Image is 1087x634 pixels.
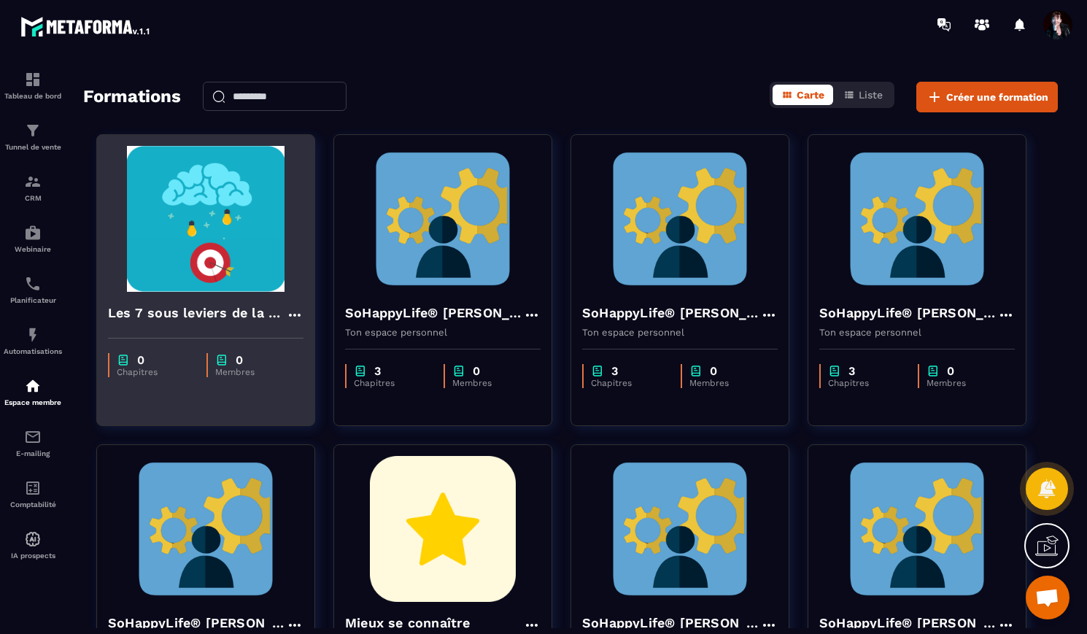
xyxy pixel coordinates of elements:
[4,500,62,509] p: Comptabilité
[819,146,1015,292] img: formation-background
[4,264,62,315] a: schedulerschedulerPlanificateur
[354,378,429,388] p: Chapitres
[582,327,778,338] p: Ton espace personnel
[20,13,152,39] img: logo
[689,364,703,378] img: chapter
[24,428,42,446] img: email
[582,613,760,633] h4: SoHappyLife® [PERSON_NAME]
[947,364,954,378] p: 0
[773,85,833,105] button: Carte
[108,613,286,633] h4: SoHappyLife® [PERSON_NAME]
[215,367,289,377] p: Membres
[927,364,940,378] img: chapter
[452,364,465,378] img: chapter
[24,479,42,497] img: accountant
[4,366,62,417] a: automationsautomationsEspace membre
[582,303,760,323] h4: SoHappyLife® [PERSON_NAME]
[848,364,855,378] p: 3
[374,364,381,378] p: 3
[1026,576,1069,619] a: Ouvrir le chat
[24,173,42,190] img: formation
[4,92,62,100] p: Tableau de bord
[345,146,541,292] img: formation-background
[916,82,1058,112] button: Créer une formation
[83,82,181,112] h2: Formations
[835,85,891,105] button: Liste
[4,347,62,355] p: Automatisations
[117,367,192,377] p: Chapitres
[4,315,62,366] a: automationsautomationsAutomatisations
[96,134,333,444] a: formation-backgroundLes 7 sous leviers de la performancechapter0Chapitreschapter0Membres
[582,456,778,602] img: formation-background
[4,296,62,304] p: Planificateur
[946,90,1048,104] span: Créer une formation
[611,364,618,378] p: 3
[819,327,1015,338] p: Ton espace personnel
[108,456,303,602] img: formation-background
[4,449,62,457] p: E-mailing
[345,456,541,602] img: formation-background
[859,89,883,101] span: Liste
[819,303,997,323] h4: SoHappyLife® [PERSON_NAME]
[333,134,570,444] a: formation-backgroundSoHappyLife® [PERSON_NAME]Ton espace personnelchapter3Chapitreschapter0Membres
[4,143,62,151] p: Tunnel de vente
[4,194,62,202] p: CRM
[582,146,778,292] img: formation-background
[689,378,763,388] p: Membres
[4,60,62,111] a: formationformationTableau de bord
[819,613,997,633] h4: SoHappyLife® [PERSON_NAME]
[345,327,541,338] p: Ton espace personnel
[4,213,62,264] a: automationsautomationsWebinaire
[108,146,303,292] img: formation-background
[710,364,717,378] p: 0
[4,245,62,253] p: Webinaire
[808,134,1045,444] a: formation-backgroundSoHappyLife® [PERSON_NAME]Ton espace personnelchapter3Chapitreschapter0Membres
[24,326,42,344] img: automations
[345,303,523,323] h4: SoHappyLife® [PERSON_NAME]
[108,303,286,323] h4: Les 7 sous leviers de la performance
[215,353,228,367] img: chapter
[570,134,808,444] a: formation-backgroundSoHappyLife® [PERSON_NAME]Ton espace personnelchapter3Chapitreschapter0Membres
[354,364,367,378] img: chapter
[24,122,42,139] img: formation
[24,377,42,395] img: automations
[452,378,526,388] p: Membres
[927,378,1000,388] p: Membres
[797,89,824,101] span: Carte
[24,71,42,88] img: formation
[236,353,243,367] p: 0
[828,378,903,388] p: Chapitres
[24,224,42,241] img: automations
[4,111,62,162] a: formationformationTunnel de vente
[4,552,62,560] p: IA prospects
[473,364,480,378] p: 0
[828,364,841,378] img: chapter
[4,162,62,213] a: formationformationCRM
[4,398,62,406] p: Espace membre
[24,530,42,548] img: automations
[819,456,1015,602] img: formation-background
[4,468,62,519] a: accountantaccountantComptabilité
[591,364,604,378] img: chapter
[24,275,42,293] img: scheduler
[345,613,471,633] h4: Mieux se connaître
[4,417,62,468] a: emailemailE-mailing
[117,353,130,367] img: chapter
[137,353,144,367] p: 0
[591,378,666,388] p: Chapitres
